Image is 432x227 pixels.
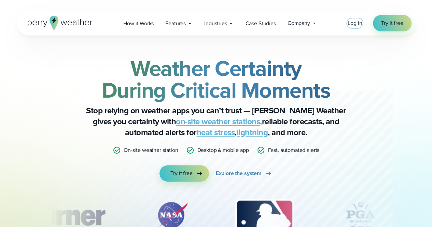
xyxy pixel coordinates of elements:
[245,19,276,28] span: Case Studies
[348,19,362,27] a: Log in
[165,19,186,28] span: Features
[381,19,403,27] span: Try it free
[124,146,178,154] p: On-site weather station
[288,19,310,27] span: Company
[123,19,154,28] span: How it Works
[102,52,331,106] strong: Weather Certainty During Critical Moments
[216,169,262,178] span: Explore the system
[80,105,353,138] p: Stop relying on weather apps you can’t trust — [PERSON_NAME] Weather gives you certainty with rel...
[197,126,235,139] a: heat stress
[216,165,273,182] a: Explore the system
[204,19,227,28] span: Industries
[176,115,262,128] a: on-site weather stations,
[373,15,411,31] a: Try it free
[268,146,319,154] p: Fast, automated alerts
[159,165,209,182] a: Try it free
[170,169,192,178] span: Try it free
[197,146,249,154] p: Desktop & mobile app
[237,126,268,139] a: lightning
[239,16,281,30] a: Case Studies
[117,16,159,30] a: How it Works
